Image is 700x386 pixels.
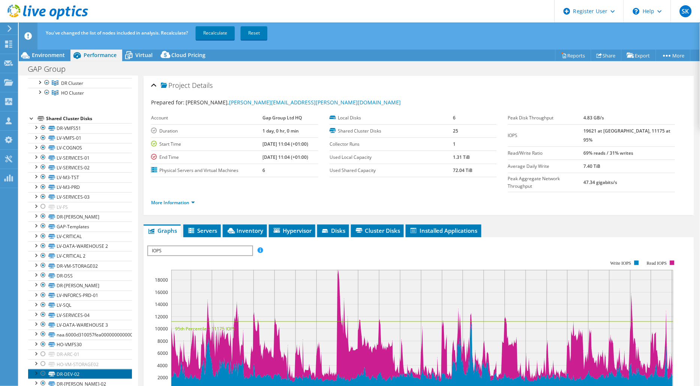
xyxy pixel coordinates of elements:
[453,141,456,147] b: 1
[28,251,132,261] a: LV-CRITICAL 2
[28,350,132,359] a: DR-ARC-01
[28,143,132,153] a: LV-COGNOS
[262,167,265,173] b: 6
[656,50,691,61] a: More
[155,277,168,283] text: 18000
[157,350,168,356] text: 6000
[175,326,235,332] text: 95th Percentile = 11175 IOPS
[633,8,640,15] svg: \n
[262,115,302,121] b: Gap Group Ltd HQ
[28,280,132,290] a: DR-[PERSON_NAME]
[28,163,132,172] a: LV-SERVICES-02
[157,362,168,369] text: 4000
[621,50,656,61] a: Export
[262,141,308,147] b: [DATE] 11:04 (+01:00)
[155,289,168,296] text: 16000
[161,82,190,89] span: Project
[555,50,591,61] a: Reports
[680,5,692,17] span: SK
[583,179,617,185] b: 47.34 gigabits/s
[583,150,633,156] b: 69% reads / 31% writes
[330,154,453,161] label: Used Local Capacity
[157,338,168,344] text: 8000
[28,78,132,88] a: DR Cluster
[508,175,583,190] label: Peak Aggregate Network Throughput
[321,227,345,234] span: Disks
[192,81,213,90] span: Details
[453,154,470,160] b: 1.31 TiB
[330,140,453,148] label: Collector Runs
[186,99,401,106] span: [PERSON_NAME],
[28,212,132,222] a: DR-[PERSON_NAME]
[453,167,473,173] b: 72.04 TiB
[583,163,600,169] b: 7.40 TiB
[355,227,400,234] span: Cluster Disks
[508,132,583,139] label: IOPS
[583,128,670,143] b: 19621 at [GEOGRAPHIC_DATA], 11175 at 95%
[171,51,205,59] span: Cloud Pricing
[28,271,132,280] a: DR-DSS
[28,123,132,133] a: DR-VMFS51
[151,127,262,135] label: Duration
[24,65,77,73] h1: GAP Group
[196,26,235,40] a: Recalculate
[330,167,453,174] label: Used Shared Capacity
[226,227,263,234] span: Inventory
[28,172,132,182] a: LV-M3-TST
[151,114,262,122] label: Account
[28,182,132,192] a: LV-M3-PRD
[32,51,65,59] span: Environment
[28,133,132,143] a: LV-VMFS-01
[28,310,132,320] a: LV-SERVICES-04
[155,326,168,332] text: 10000
[453,115,456,121] b: 6
[84,51,117,59] span: Performance
[508,163,583,170] label: Average Daily Write
[147,227,177,234] span: Graphs
[28,222,132,231] a: GAP-Templates
[61,80,83,86] span: DR Cluster
[28,320,132,330] a: LV-DATA-WAREHOUSE 3
[28,359,132,369] a: HO-VM-STORAGE02
[508,149,583,157] label: Read/Write Ratio
[151,167,262,174] label: Physical Servers and Virtual Machines
[28,232,132,241] a: LV-CRITICAL
[46,30,188,36] span: You've changed the list of nodes included in analysis. Recalculate?
[151,154,262,161] label: End Time
[28,369,132,379] a: DR-DEV-02
[273,227,312,234] span: Hypervisor
[28,330,132,339] a: naa.6000d310057fea0000000000000000fe
[28,300,132,310] a: LV-SQL
[28,241,132,251] a: LV-DATA-WAREHOUSE 2
[28,261,132,271] a: DR-VM-STORAGE02
[591,50,622,61] a: Share
[409,227,478,234] span: Installed Applications
[46,114,132,123] div: Shared Cluster Disks
[157,374,168,381] text: 2000
[28,88,132,98] a: HO Cluster
[262,154,308,160] b: [DATE] 11:04 (+01:00)
[229,99,401,106] a: [PERSON_NAME][EMAIL_ADDRESS][PERSON_NAME][DOMAIN_NAME]
[453,128,459,134] b: 25
[148,246,252,255] span: IOPS
[135,51,153,59] span: Virtual
[262,128,299,134] b: 1 day, 0 hr, 0 min
[28,291,132,300] a: LV-INFORCS-PRD-01
[330,114,453,122] label: Local Disks
[155,314,168,320] text: 12000
[28,340,132,350] a: HO-VMFS30
[28,192,132,202] a: LV-SERVICES-03
[583,115,604,121] b: 4.83 GB/s
[610,261,631,266] text: Write IOPS
[330,127,453,135] label: Shared Cluster Disks
[28,153,132,163] a: LV-SERVICES-01
[151,199,195,206] a: More Information
[508,114,583,122] label: Peak Disk Throughput
[151,99,184,106] label: Prepared for:
[28,202,132,212] a: LV-FS
[61,90,84,96] span: HO Cluster
[647,261,667,266] text: Read IOPS
[241,26,267,40] a: Reset
[151,140,262,148] label: Start Time
[187,227,217,234] span: Servers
